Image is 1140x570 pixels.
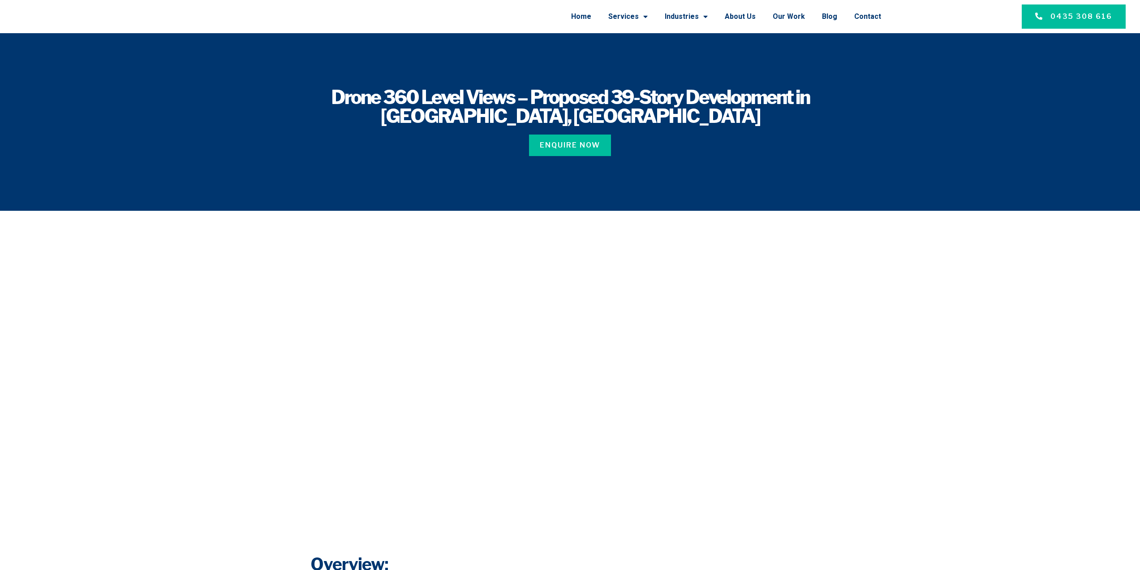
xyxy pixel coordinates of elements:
a: Services [608,5,648,28]
a: Blog [822,5,837,28]
a: Industries [665,5,708,28]
a: About Us [725,5,756,28]
a: Enquire Now [529,135,611,156]
nav: Menu [191,5,882,28]
img: Final-Logo copy [50,7,143,27]
h1: Drone 360 Level Views – Proposed 39-Story Development in [GEOGRAPHIC_DATA], [GEOGRAPHIC_DATA] [288,88,852,126]
a: Home [571,5,591,28]
a: Contact [854,5,881,28]
span: 0435 308 616 [1050,11,1112,22]
span: Enquire Now [540,140,600,151]
a: Our Work [773,5,805,28]
a: 0435 308 616 [1022,4,1126,29]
